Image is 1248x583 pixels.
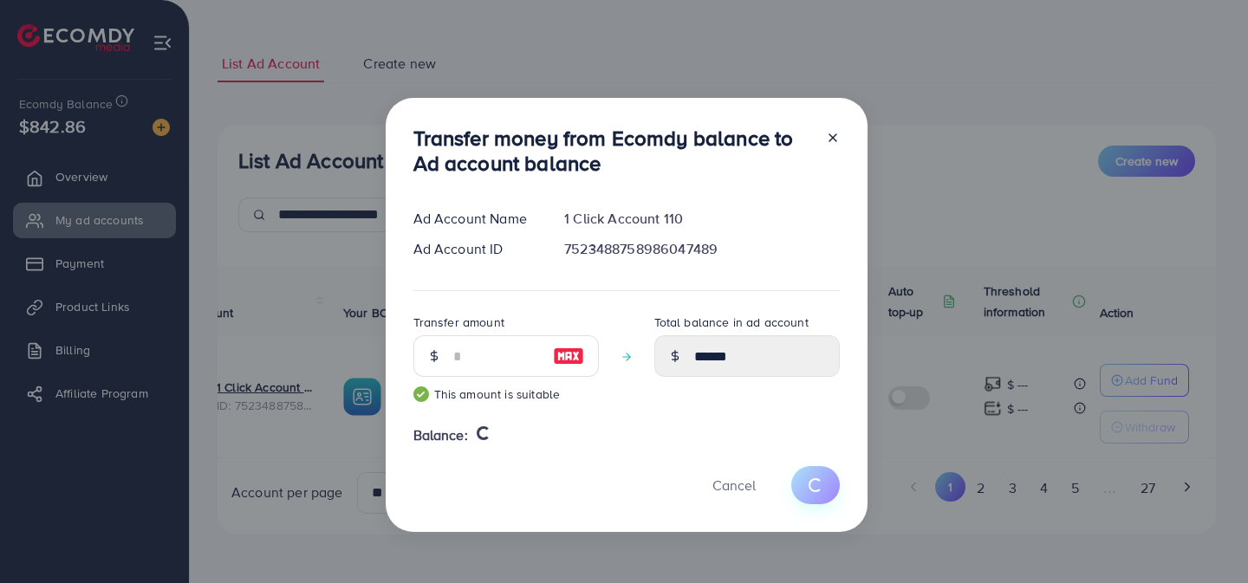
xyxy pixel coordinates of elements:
[413,126,812,176] h3: Transfer money from Ecomdy balance to Ad account balance
[654,314,809,331] label: Total balance in ad account
[550,209,853,229] div: 1 Click Account 110
[413,314,504,331] label: Transfer amount
[691,466,777,503] button: Cancel
[413,425,468,445] span: Balance:
[413,385,599,403] small: This amount is suitable
[400,239,551,259] div: Ad Account ID
[1174,505,1235,570] iframe: Chat
[400,209,551,229] div: Ad Account Name
[712,476,756,495] span: Cancel
[553,346,584,366] img: image
[413,386,429,402] img: guide
[550,239,853,259] div: 7523488758986047489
